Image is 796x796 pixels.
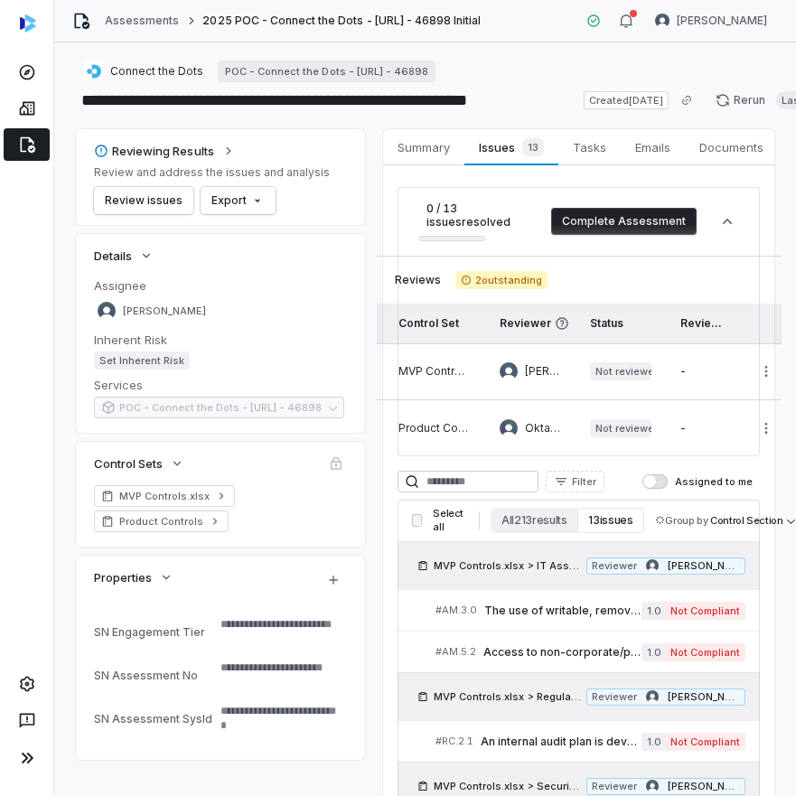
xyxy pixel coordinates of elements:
[123,304,206,318] span: [PERSON_NAME]
[201,187,276,214] button: Export
[435,590,745,631] a: #AM.3.0The use of writable, removable media, and personally-owned removable media in organization...
[677,14,767,28] span: [PERSON_NAME]
[218,61,435,82] a: POC - Connect the Dots - [URL] - 46898
[433,507,468,534] span: Select all
[412,514,422,527] input: Select all
[435,645,476,659] span: # AM.5.2
[94,377,347,393] dt: Services
[670,84,703,117] button: Copy link
[665,733,745,751] span: Not Compliant
[628,136,678,159] span: Emails
[500,419,518,437] img: Okta Admin avatar
[584,91,669,109] span: Created [DATE]
[680,421,724,435] div: -
[455,271,548,289] span: 2 outstanding
[94,510,229,532] a: Product Controls
[94,248,132,264] span: Details
[668,690,740,704] span: [PERSON_NAME]
[566,136,613,159] span: Tasks
[435,604,477,617] span: # AM.3.0
[472,135,550,160] span: Issues
[395,273,441,287] span: Reviews
[94,669,213,682] div: SN Assessment No
[525,421,561,435] span: Okta Admin
[491,508,577,533] button: All 213 results
[546,471,604,492] button: Filter
[98,302,116,320] img: Tomo Majima avatar
[522,138,544,156] span: 13
[94,143,214,159] div: Reviewing Results
[94,332,347,348] dt: Inherent Risk
[592,559,637,573] span: Reviewer
[94,625,213,639] div: SN Engagement Tier
[680,316,747,330] span: Review Text
[668,559,740,573] span: [PERSON_NAME]
[665,514,707,527] span: Group by
[89,561,179,594] button: Properties
[665,602,745,620] span: Not Compliant
[94,455,163,472] span: Control Sets
[202,14,481,28] span: 2025 POC - Connect the Dots - [URL] - 46898 Initial
[435,735,473,748] span: # RC.2.1
[577,508,643,533] button: 13 issues
[94,712,213,726] div: SN Assessment SysId
[483,645,641,660] span: Access to non-corporate/personal email and instant messaging solutions must be restricted.
[435,721,745,762] a: #RC.2.1An internal audit plan is developed based on an enterprise-wide risk assessment which cons...
[484,604,641,618] span: The use of writable, removable media, and personally-owned removable media in organizational syst...
[89,239,159,272] button: Details
[20,14,36,33] img: svg%3e
[641,733,665,751] span: 1.0
[89,447,190,480] button: Control Sets
[646,690,659,703] img: Tomo Majima avatar
[481,735,641,749] span: An internal audit plan is developed based on an enterprise-wide risk assessment which considers C...
[435,632,745,672] a: #AM.5.2Access to non-corporate/personal email and instant messaging solutions must be restricted....
[644,7,778,34] button: Tomo Majima avatar[PERSON_NAME]
[398,364,471,379] div: MVP Controls.xlsx
[434,689,581,704] span: MVP Controls.xlsx > Regulatory & Compliance
[642,474,753,489] label: Assigned to me
[646,780,659,792] img: Tomo Majima avatar
[119,489,210,503] span: MVP Controls.xlsx
[500,362,518,380] img: Tomo Majima avatar
[434,779,581,793] span: MVP Controls.xlsx > Security Incident Response
[592,690,637,704] span: Reviewer
[572,475,596,489] span: Filter
[680,364,724,379] div: -
[94,569,152,585] span: Properties
[655,14,670,28] img: Tomo Majima avatar
[551,208,697,235] button: Complete Assessment
[94,187,193,214] button: Review issues
[668,780,740,793] span: [PERSON_NAME]
[641,602,665,620] span: 1.0
[94,485,235,507] a: MVP Controls.xlsx
[434,558,581,573] span: MVP Controls.xlsx > IT Asset Management
[665,643,745,661] span: Not Compliant
[592,780,637,793] span: Reviewer
[94,351,190,370] span: Set Inherent Risk
[398,421,471,435] div: Product Controls
[94,277,347,294] dt: Assignee
[590,316,623,330] span: Status
[110,64,203,79] span: Connect the Dots
[500,316,561,331] span: Reviewer
[525,364,561,379] span: [PERSON_NAME]
[390,136,457,159] span: Summary
[642,474,668,489] button: Assigned to me
[426,201,510,229] span: 0 / 13 issues resolved
[590,419,651,437] span: Not reviewed
[119,514,203,529] span: Product Controls
[94,165,330,180] p: Review and address the issues and analysis
[398,316,459,330] span: Control Set
[80,55,209,88] button: https://ctd.ai/Connect the Dots
[641,643,665,661] span: 1.0
[89,135,241,167] button: Reviewing Results
[646,559,659,572] img: Tomo Majima avatar
[105,14,179,28] a: Assessments
[590,362,651,380] span: Not reviewed
[692,136,771,159] span: Documents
